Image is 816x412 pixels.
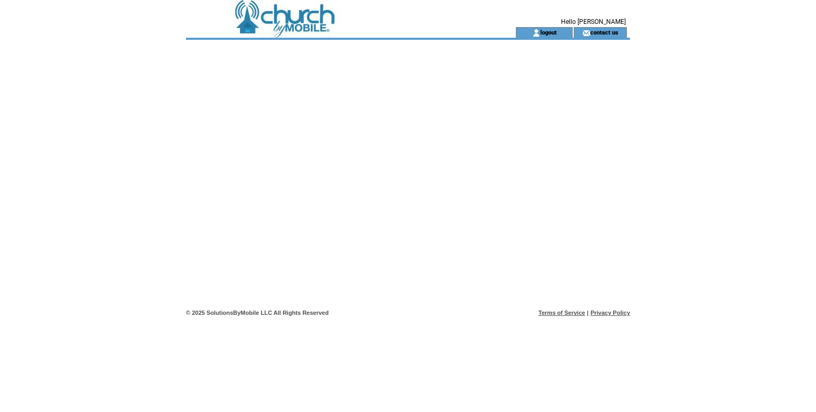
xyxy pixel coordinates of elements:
span: | [587,310,589,316]
a: contact us [590,29,618,36]
a: logout [540,29,557,36]
a: Terms of Service [539,310,585,316]
span: Hello [PERSON_NAME] [561,18,626,25]
img: contact_us_icon.gif [582,29,590,37]
a: Privacy Policy [590,310,630,316]
img: account_icon.gif [532,29,540,37]
span: © 2025 SolutionsByMobile LLC All Rights Reserved [186,310,329,316]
